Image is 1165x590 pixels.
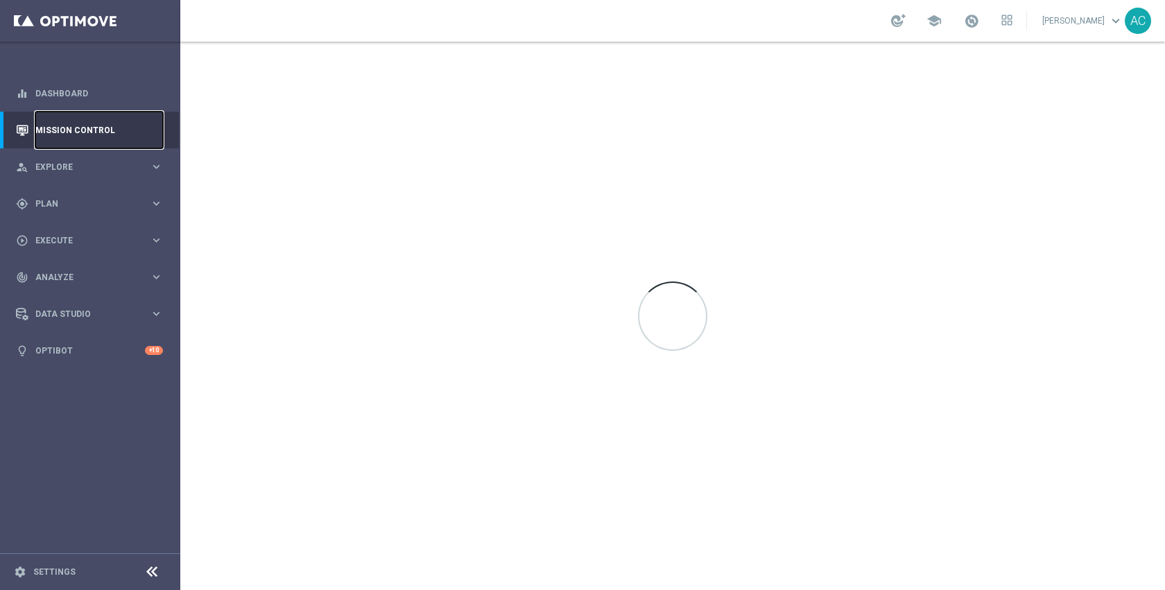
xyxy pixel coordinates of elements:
[150,234,163,247] i: keyboard_arrow_right
[15,309,164,320] button: Data Studio keyboard_arrow_right
[15,272,164,283] button: track_changes Analyze keyboard_arrow_right
[35,75,163,112] a: Dashboard
[15,88,164,99] button: equalizer Dashboard
[16,234,150,247] div: Execute
[33,568,76,576] a: Settings
[35,112,163,148] a: Mission Control
[35,332,145,369] a: Optibot
[16,332,163,369] div: Optibot
[150,307,163,320] i: keyboard_arrow_right
[16,234,28,247] i: play_circle_outline
[15,162,164,173] button: person_search Explore keyboard_arrow_right
[926,13,942,28] span: school
[15,125,164,136] button: Mission Control
[15,235,164,246] button: play_circle_outline Execute keyboard_arrow_right
[35,273,150,281] span: Analyze
[150,160,163,173] i: keyboard_arrow_right
[145,346,163,355] div: +10
[35,200,150,208] span: Plan
[35,310,150,318] span: Data Studio
[16,161,150,173] div: Explore
[150,197,163,210] i: keyboard_arrow_right
[16,345,28,357] i: lightbulb
[1125,8,1151,34] div: AC
[16,75,163,112] div: Dashboard
[16,87,28,100] i: equalizer
[35,163,150,171] span: Explore
[16,271,150,284] div: Analyze
[15,198,164,209] button: gps_fixed Plan keyboard_arrow_right
[16,271,28,284] i: track_changes
[16,198,150,210] div: Plan
[16,161,28,173] i: person_search
[150,270,163,284] i: keyboard_arrow_right
[15,345,164,356] button: lightbulb Optibot +10
[14,566,26,578] i: settings
[16,308,150,320] div: Data Studio
[16,198,28,210] i: gps_fixed
[1041,10,1125,31] a: [PERSON_NAME]keyboard_arrow_down
[16,112,163,148] div: Mission Control
[1108,13,1123,28] span: keyboard_arrow_down
[35,236,150,245] span: Execute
